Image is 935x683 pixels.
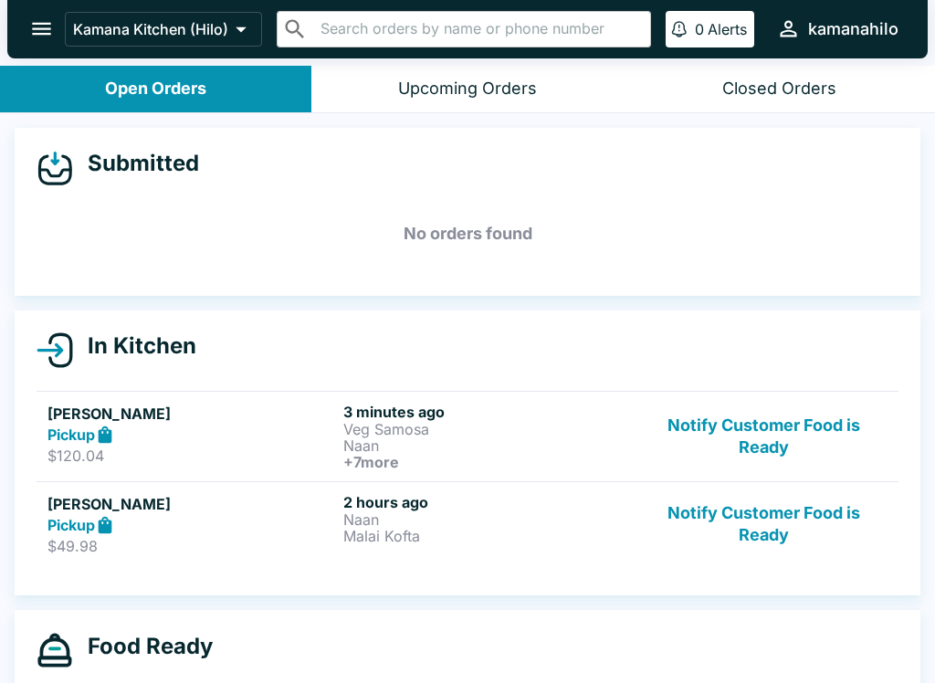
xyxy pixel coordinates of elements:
p: Veg Samosa [343,421,632,437]
h5: No orders found [37,201,898,267]
p: Alerts [708,20,747,38]
h4: Submitted [73,150,199,177]
h4: Food Ready [73,633,213,660]
button: open drawer [18,5,65,52]
p: Kamana Kitchen (Hilo) [73,20,228,38]
h5: [PERSON_NAME] [47,493,336,515]
p: 0 [695,20,704,38]
button: Notify Customer Food is Ready [640,493,888,556]
div: Upcoming Orders [398,79,537,100]
h4: In Kitchen [73,332,196,360]
p: Naan [343,437,632,454]
h6: 3 minutes ago [343,403,632,421]
p: $120.04 [47,447,336,465]
div: Closed Orders [722,79,836,100]
h6: + 7 more [343,454,632,470]
button: Kamana Kitchen (Hilo) [65,12,262,47]
p: Malai Kofta [343,528,632,544]
a: [PERSON_NAME]Pickup$49.982 hours agoNaanMalai KoftaNotify Customer Food is Ready [37,481,898,567]
h6: 2 hours ago [343,493,632,511]
h5: [PERSON_NAME] [47,403,336,425]
a: [PERSON_NAME]Pickup$120.043 minutes agoVeg SamosaNaan+7moreNotify Customer Food is Ready [37,391,898,481]
strong: Pickup [47,426,95,444]
div: kamanahilo [808,18,898,40]
p: $49.98 [47,537,336,555]
input: Search orders by name or phone number [315,16,643,42]
p: Naan [343,511,632,528]
button: kamanahilo [769,9,906,48]
strong: Pickup [47,516,95,534]
button: Notify Customer Food is Ready [640,403,888,470]
div: Open Orders [105,79,206,100]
